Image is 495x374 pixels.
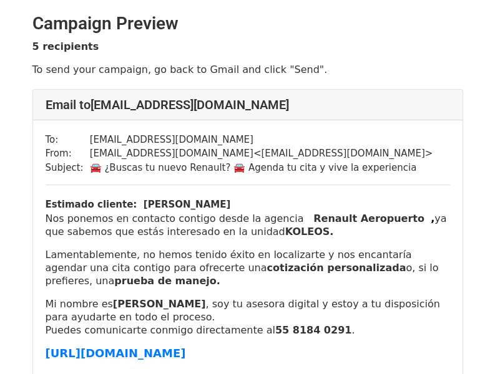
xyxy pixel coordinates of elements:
p: Nos ponemos en contacto contigo desde la agencia ya que sabemos que estás interesado en la unidad [46,212,450,238]
b: Estimado cliente: [PERSON_NAME] [46,199,231,210]
h2: Campaign Preview [32,13,463,34]
td: 🚘 ¿Buscas tu nuevo Renault? 🚘 Agenda tu cita y vive la experiencia [90,161,433,175]
b: cotización personalizada [267,262,406,274]
strong: 55 8184 0291 [275,324,351,336]
td: To: [46,133,90,147]
td: [EMAIL_ADDRESS][DOMAIN_NAME] < [EMAIL_ADDRESS][DOMAIN_NAME] > [90,146,433,161]
td: [EMAIL_ADDRESS][DOMAIN_NAME] [90,133,433,147]
td: From: [46,146,90,161]
font: [URL][DOMAIN_NAME] [46,347,186,360]
b: Renault Aeropuerto [313,213,424,224]
td: Subject: [46,161,90,175]
b: , [431,213,434,224]
p: Lamentablemente, no hemos tenido éxito en localizarte y nos encantaría agendar una cita contigo p... [46,248,450,287]
h4: Email to [EMAIL_ADDRESS][DOMAIN_NAME] [46,97,450,112]
p: Mi nombre es , soy tu asesora digital y estoy a tu disposición para ayudarte en todo el proceso. ... [46,297,450,337]
strong: [PERSON_NAME] [113,298,206,310]
p: To send your campaign, go back to Gmail and click "Send". [32,63,463,76]
b: prueba de manejo. [114,275,220,287]
a: [URL][DOMAIN_NAME] [46,348,186,360]
strong: 5 recipients [32,41,99,52]
b: KOLEOS. [285,226,334,237]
